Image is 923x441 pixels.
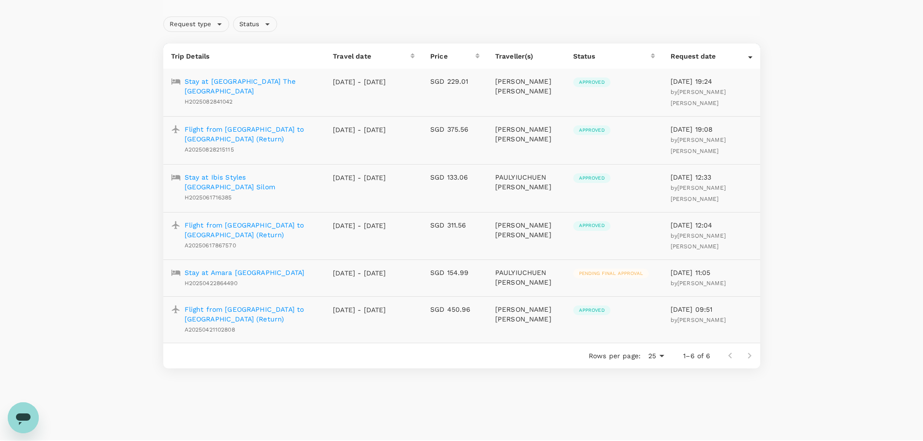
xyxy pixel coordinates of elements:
[671,51,748,61] div: Request date
[234,20,265,29] span: Status
[671,232,726,250] span: [PERSON_NAME] [PERSON_NAME]
[671,304,752,314] p: [DATE] 09:51
[573,270,649,277] span: Pending final approval
[671,137,726,154] span: by
[573,307,610,314] span: Approved
[495,51,558,61] p: Traveller(s)
[495,76,558,96] p: [PERSON_NAME] [PERSON_NAME]
[573,51,651,61] div: Status
[8,402,39,433] iframe: Button to launch messaging window
[573,175,610,182] span: Approved
[333,305,386,315] p: [DATE] - [DATE]
[185,76,318,96] a: Stay at [GEOGRAPHIC_DATA] The [GEOGRAPHIC_DATA]
[185,242,236,249] span: A20250617867570
[495,172,558,192] p: PAULYIUCHUEN [PERSON_NAME]
[671,89,726,106] span: [PERSON_NAME] [PERSON_NAME]
[333,221,386,230] p: [DATE] - [DATE]
[171,51,318,61] p: Trip Details
[430,124,480,134] p: SGD 375.56
[589,351,641,361] p: Rows per page:
[573,79,610,86] span: Approved
[671,124,752,134] p: [DATE] 19:08
[671,268,752,277] p: [DATE] 11:05
[671,89,726,106] span: by
[573,127,610,134] span: Approved
[333,268,386,278] p: [DATE] - [DATE]
[185,220,318,240] a: Flight from [GEOGRAPHIC_DATA] to [GEOGRAPHIC_DATA] (Return)
[185,326,235,333] span: A20250421102808
[185,172,318,192] a: Stay at Ibis Styles [GEOGRAPHIC_DATA] Silom
[430,172,480,182] p: SGD 133.06
[163,16,230,32] div: Request type
[671,184,726,202] span: by
[677,280,726,287] span: [PERSON_NAME]
[333,125,386,135] p: [DATE] - [DATE]
[671,137,726,154] span: [PERSON_NAME] [PERSON_NAME]
[495,268,558,287] p: PAULYIUCHUEN [PERSON_NAME]
[671,220,752,230] p: [DATE] 12:04
[185,146,234,153] span: A20250828215115
[185,280,237,287] span: H20250422864490
[430,220,480,230] p: SGD 311.56
[333,77,386,87] p: [DATE] - [DATE]
[185,124,318,144] a: Flight from [GEOGRAPHIC_DATA] to [GEOGRAPHIC_DATA] (Return)
[495,304,558,324] p: [PERSON_NAME] [PERSON_NAME]
[495,220,558,240] p: [PERSON_NAME] [PERSON_NAME]
[430,268,480,277] p: SGD 154.99
[573,222,610,229] span: Approved
[671,172,752,182] p: [DATE] 12:33
[185,304,318,324] a: Flight from [GEOGRAPHIC_DATA] to [GEOGRAPHIC_DATA] (Return)
[671,280,726,287] span: by
[671,232,726,250] span: by
[495,124,558,144] p: [PERSON_NAME] [PERSON_NAME]
[677,317,726,323] span: [PERSON_NAME]
[671,76,752,86] p: [DATE] 19:24
[430,304,480,314] p: SGD 450.96
[233,16,277,32] div: Status
[671,184,726,202] span: [PERSON_NAME] [PERSON_NAME]
[430,51,475,61] div: Price
[644,349,668,363] div: 25
[671,317,726,323] span: by
[185,194,232,201] span: H2025061716385
[333,51,410,61] div: Travel date
[185,98,233,105] span: H2025082841042
[333,173,386,182] p: [DATE] - [DATE]
[185,268,305,277] a: Stay at Amara [GEOGRAPHIC_DATA]
[164,20,218,29] span: Request type
[683,351,710,361] p: 1–6 of 6
[430,76,480,86] p: SGD 229.01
